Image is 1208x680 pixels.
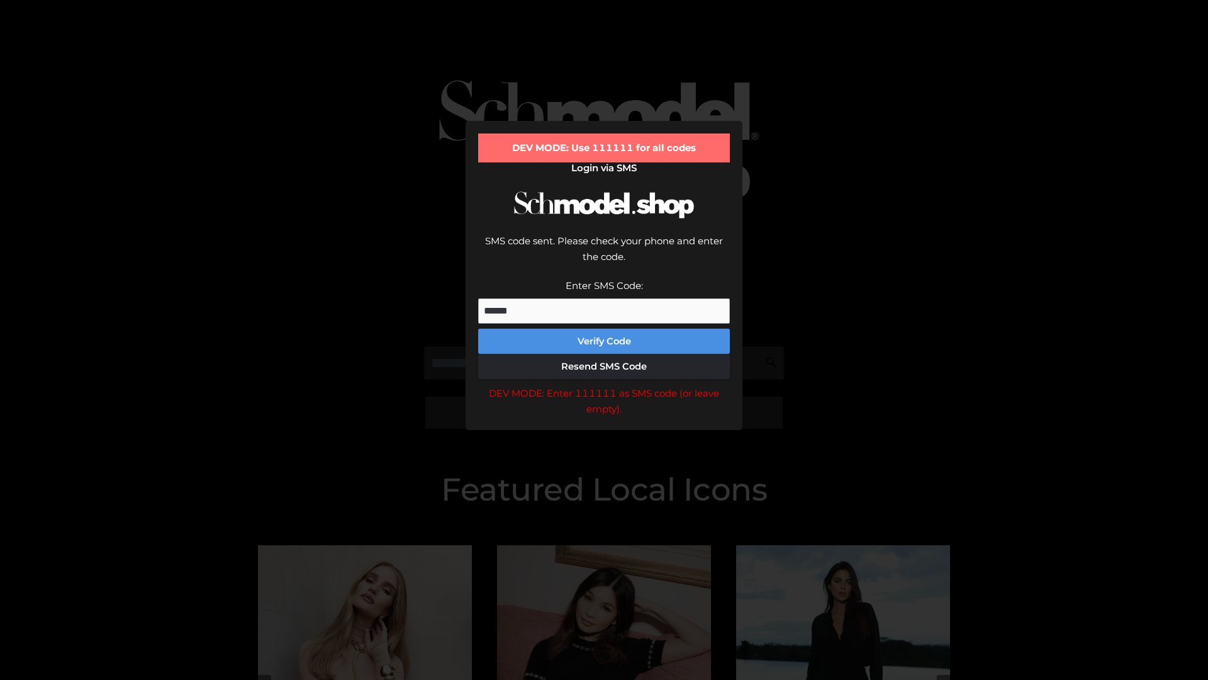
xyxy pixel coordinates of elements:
div: SMS code sent. Please check your phone and enter the code. [478,233,730,278]
div: DEV MODE: Enter 111111 as SMS code (or leave empty). [478,385,730,417]
h2: Login via SMS [478,162,730,174]
img: Schmodel Logo [510,180,698,230]
div: DEV MODE: Use 111111 for all codes [478,133,730,162]
button: Resend SMS Code [478,354,730,379]
label: Enter SMS Code: [566,280,643,292]
button: Verify Code [478,329,730,354]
